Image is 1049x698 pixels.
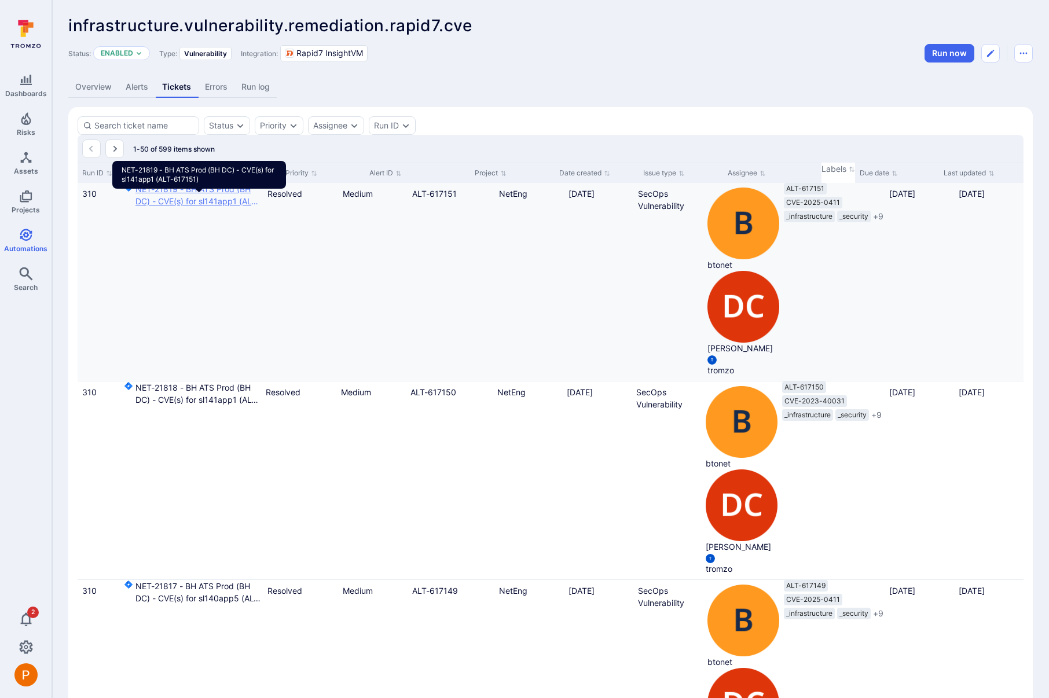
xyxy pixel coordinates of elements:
img: 8d58cdfe45d001e8f7b2273a6da02772 [707,585,779,656]
span: CVE-2025-0411 [786,198,840,207]
img: ACg8ocICMCW9Gtmm-eRbQDunRucU07-w0qv-2qX63v-oG-s=s96-c [14,663,38,686]
button: Sort by Assignee [728,168,766,178]
a: Alerts [119,76,155,98]
div: Peter Baker [14,663,38,686]
span: CVE-2023-40031 [784,396,845,406]
div: Cell for Labels [782,381,885,579]
div: Cell for Ticket name [124,381,261,579]
span: ALT-617149 [786,581,826,590]
span: [PERSON_NAME] [706,541,777,553]
img: b2b39de8bc1db10891c91e543e1920cd [706,469,777,541]
span: _infrastructure [784,410,831,420]
div: Cell for Priority [336,381,406,579]
div: labels-cell-issue [784,580,885,619]
a: Overview [68,76,119,98]
button: Automation menu [1014,44,1033,63]
div: btonet [706,386,777,458]
div: labels-cell-issue [784,183,885,222]
button: Expand dropdown [401,121,410,130]
button: Edit automation [981,44,1000,63]
button: Expand dropdown [135,50,142,57]
div: tromzo [707,355,717,365]
span: Medium [343,189,373,199]
span: [DATE] [568,189,595,199]
button: Sort by Date created [559,168,610,178]
span: + 9 [873,211,883,222]
a: NET-21817 - BH ATS Prod (BH DC) - CVE(s) for sl140app5 (ALT-617149) [135,580,263,604]
img: 627aab2c962d1522400d91c379133d8f [706,554,715,563]
div: Cell for Due date [885,183,954,381]
div: Cell for Project [493,381,562,579]
button: Priority [260,121,287,130]
div: Cell for Date created [562,381,632,579]
div: David Chalfin [707,271,779,343]
div: Cell for Last updated [954,183,1024,381]
span: 1-50 of 599 items shown [133,145,215,153]
span: [DATE] [959,586,985,596]
svg: Jira [124,381,133,391]
span: [DATE] [959,387,985,397]
div: Cell for Status [263,183,338,381]
button: Assignee [313,121,347,130]
div: Cell for Due date [885,381,954,579]
div: Cell for Labels [784,183,885,381]
span: btonet [706,458,777,469]
span: Search [14,283,38,292]
a: NET-21818 - BH ATS Prod (BH DC) - CVE(s) for sl141app1 (ALT-617150) [135,381,261,406]
button: Go to the next page [105,139,124,158]
span: ALT-617150 [784,383,824,392]
input: Search ticket name [94,120,194,131]
div: Cell for Run ID [78,183,124,381]
span: CVE-2025-0411 [786,595,840,604]
span: Automations [4,244,47,253]
span: [DATE] [567,387,593,397]
div: btonet [707,585,779,656]
img: b2b39de8bc1db10891c91e543e1920cd [707,271,779,343]
a: alert link [412,586,458,596]
span: Rapid7 InsightVM [296,47,363,59]
div: Cell for Assignee [703,183,784,381]
span: Risks [17,128,35,137]
a: Run log [234,76,277,98]
div: labels-cell-issue [782,381,885,421]
a: Errors [198,76,234,98]
span: _security [838,410,867,420]
span: [DATE] [959,189,985,199]
button: Sort by Due date [860,168,898,178]
button: Expand dropdown [350,121,359,130]
a: Tickets [155,76,198,98]
span: Medium [343,586,373,596]
span: + 9 [873,608,883,619]
button: Sort by Priority [285,168,317,178]
div: btonet [707,188,779,259]
span: Medium [341,387,371,397]
div: Cell for Run ID [78,381,124,579]
span: _infrastructure [786,212,832,221]
div: Cell for Assignee [701,381,782,579]
a: alert link [412,189,457,199]
button: Sort by Labels [821,163,855,175]
span: ALT-617151 [786,184,824,193]
div: Resolved [266,386,332,398]
div: Cell for Alert ID [408,183,494,381]
button: Sort by Alert ID [369,168,402,178]
span: tromzo [706,563,777,575]
span: btonet [707,656,779,668]
div: Cell for Date created [564,183,633,381]
div: Cell for Project [494,183,564,381]
svg: Jira [124,580,133,589]
span: infrastructure.vulnerability.remediation.rapid7.cve [68,16,472,35]
button: Run ID [374,121,399,130]
p: Enabled [101,49,133,58]
button: Status [209,121,233,130]
span: _security [839,609,868,618]
button: Sort by Run ID [82,168,112,178]
button: Expand dropdown [236,121,245,130]
div: Cell for Ticket name [124,183,263,381]
button: Go to the previous page [82,139,101,158]
button: Expand dropdown [289,121,298,130]
div: Automation tabs [68,76,1033,98]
